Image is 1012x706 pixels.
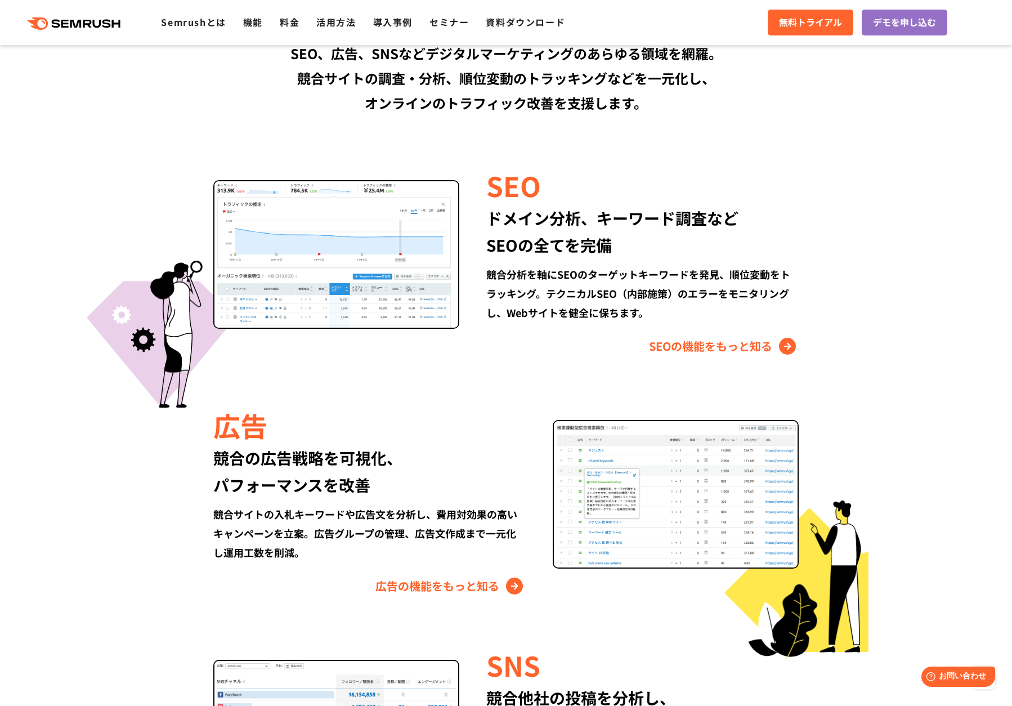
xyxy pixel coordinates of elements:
[768,10,853,35] a: 無料トライアル
[429,15,469,29] a: セミナー
[862,10,947,35] a: デモを申し込む
[213,504,526,562] div: 競合サイトの入札キーワードや広告文を分析し、費用対効果の高いキャンペーンを立案。広告グループの管理、広告文作成まで一元化し運用工数を削減。
[486,265,799,322] div: 競合分析を軸にSEOのターゲットキーワードを発見、順位変動をトラッキング。テクニカルSEO（内部施策）のエラーをモニタリングし、Webサイトを健全に保ちます。
[779,15,842,30] span: 無料トライアル
[213,406,526,444] div: 広告
[182,41,830,115] div: SEO、広告、SNSなどデジタルマーケティングのあらゆる領域を網羅。 競合サイトの調査・分析、順位変動のトラッキングなどを一元化し、 オンラインのトラフィック改善を支援します。
[486,646,799,684] div: SNS
[373,15,413,29] a: 導入事例
[912,662,1000,694] iframe: Help widget launcher
[213,444,526,498] div: 競合の広告戦略を可視化、 パフォーマンスを改善
[873,15,936,30] span: デモを申し込む
[486,204,799,258] div: ドメイン分析、キーワード調査など SEOの全てを完備
[316,15,356,29] a: 活用方法
[375,577,526,595] a: 広告の機能をもっと知る
[486,15,565,29] a: 資料ダウンロード
[486,166,799,204] div: SEO
[161,15,226,29] a: Semrushとは
[280,15,299,29] a: 料金
[649,337,799,355] a: SEOの機能をもっと知る
[243,15,263,29] a: 機能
